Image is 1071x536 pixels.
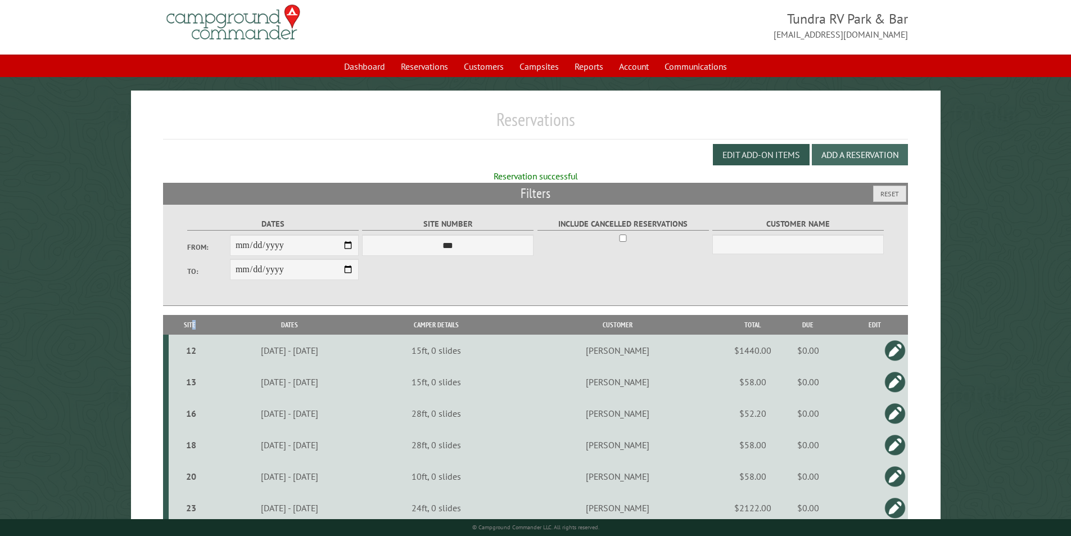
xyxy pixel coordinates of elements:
label: From: [187,242,230,253]
div: [DATE] - [DATE] [213,345,366,356]
a: Reports [568,56,610,77]
td: $0.00 [775,492,841,524]
td: [PERSON_NAME] [505,398,730,429]
div: 12 [173,345,209,356]
th: Customer [505,315,730,335]
span: Tundra RV Park & Bar [EMAIL_ADDRESS][DOMAIN_NAME] [536,10,909,41]
a: Dashboard [337,56,392,77]
td: 28ft, 0 slides [368,429,504,461]
th: Due [775,315,841,335]
div: [DATE] - [DATE] [213,439,366,451]
label: To: [187,266,230,277]
small: © Campground Commander LLC. All rights reserved. [472,524,599,531]
td: [PERSON_NAME] [505,429,730,461]
label: Customer Name [712,218,884,231]
button: Reset [873,186,906,202]
div: [DATE] - [DATE] [213,471,366,482]
td: 15ft, 0 slides [368,366,504,398]
a: Communications [658,56,734,77]
td: [PERSON_NAME] [505,461,730,492]
label: Include Cancelled Reservations [537,218,709,231]
div: [DATE] - [DATE] [213,408,366,419]
td: $0.00 [775,335,841,366]
a: Customers [457,56,510,77]
td: [PERSON_NAME] [505,366,730,398]
td: 24ft, 0 slides [368,492,504,524]
td: $0.00 [775,366,841,398]
div: Reservation successful [163,170,909,182]
td: $52.20 [730,398,775,429]
td: 28ft, 0 slides [368,398,504,429]
th: Total [730,315,775,335]
td: 10ft, 0 slides [368,461,504,492]
td: $2122.00 [730,492,775,524]
td: [PERSON_NAME] [505,335,730,366]
td: $58.00 [730,461,775,492]
img: Campground Commander [163,1,304,44]
th: Camper Details [368,315,504,335]
th: Dates [211,315,368,335]
label: Dates [187,218,359,231]
button: Add a Reservation [812,144,908,165]
td: $0.00 [775,398,841,429]
div: 13 [173,376,209,388]
td: $0.00 [775,461,841,492]
td: $58.00 [730,366,775,398]
h2: Filters [163,183,909,204]
div: 18 [173,439,209,451]
td: 15ft, 0 slides [368,335,504,366]
td: $1440.00 [730,335,775,366]
a: Campsites [513,56,566,77]
div: 23 [173,502,209,514]
td: [PERSON_NAME] [505,492,730,524]
div: [DATE] - [DATE] [213,376,366,388]
label: Site Number [362,218,534,231]
td: $58.00 [730,429,775,461]
a: Account [612,56,656,77]
div: 20 [173,471,209,482]
h1: Reservations [163,109,909,139]
button: Edit Add-on Items [713,144,810,165]
div: 16 [173,408,209,419]
td: $0.00 [775,429,841,461]
th: Edit [841,315,909,335]
a: Reservations [394,56,455,77]
div: [DATE] - [DATE] [213,502,366,514]
th: Site [169,315,211,335]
